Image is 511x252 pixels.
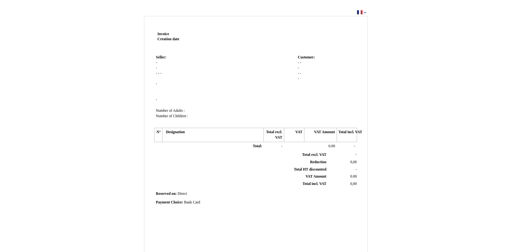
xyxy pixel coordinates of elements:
span: Total HT discounted [294,167,326,172]
span: - [156,66,157,70]
span: - [298,61,299,65]
th: Designation [163,128,264,142]
th: VAT Amount [304,128,337,142]
th: VAT [284,128,304,142]
th: N° [155,128,163,142]
span: 0.00 [350,174,357,179]
span: Total incl. VAT [302,182,326,186]
span: - [354,144,355,148]
span: Invoice [157,32,169,36]
span: Reduction [310,160,326,164]
span: Customer: [298,55,315,59]
span: 0.00 [329,144,335,148]
span: on: [172,192,177,196]
span: - [158,71,159,75]
span: - [160,71,162,75]
span: - [156,61,157,65]
span: - [298,71,299,75]
span: 0,00 [350,160,357,164]
span: - [156,82,157,86]
strong: Creation date [157,37,179,41]
span: - [156,98,157,102]
span: - [156,71,157,75]
span: - [298,66,299,70]
span: Reserved [156,192,171,196]
span: Seller: [156,55,166,59]
th: Total incl. VAT [337,128,357,142]
span: Number of Adults : [156,109,185,113]
span: VAT Amount [306,174,326,179]
span: - [281,144,282,148]
span: 0,00 [350,182,357,186]
th: Total excl. VAT [264,128,284,142]
span: - [300,71,301,75]
span: - [355,167,357,172]
span: Bank Card [184,200,200,204]
span: - [298,77,299,81]
span: Payment Choice: [156,200,183,204]
span: Total excl. VAT [302,153,326,157]
span: Number of Children : [156,114,188,118]
span: Direct [178,192,187,196]
span: Total: [253,144,262,148]
span: - [300,61,301,65]
span: - [355,153,357,157]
